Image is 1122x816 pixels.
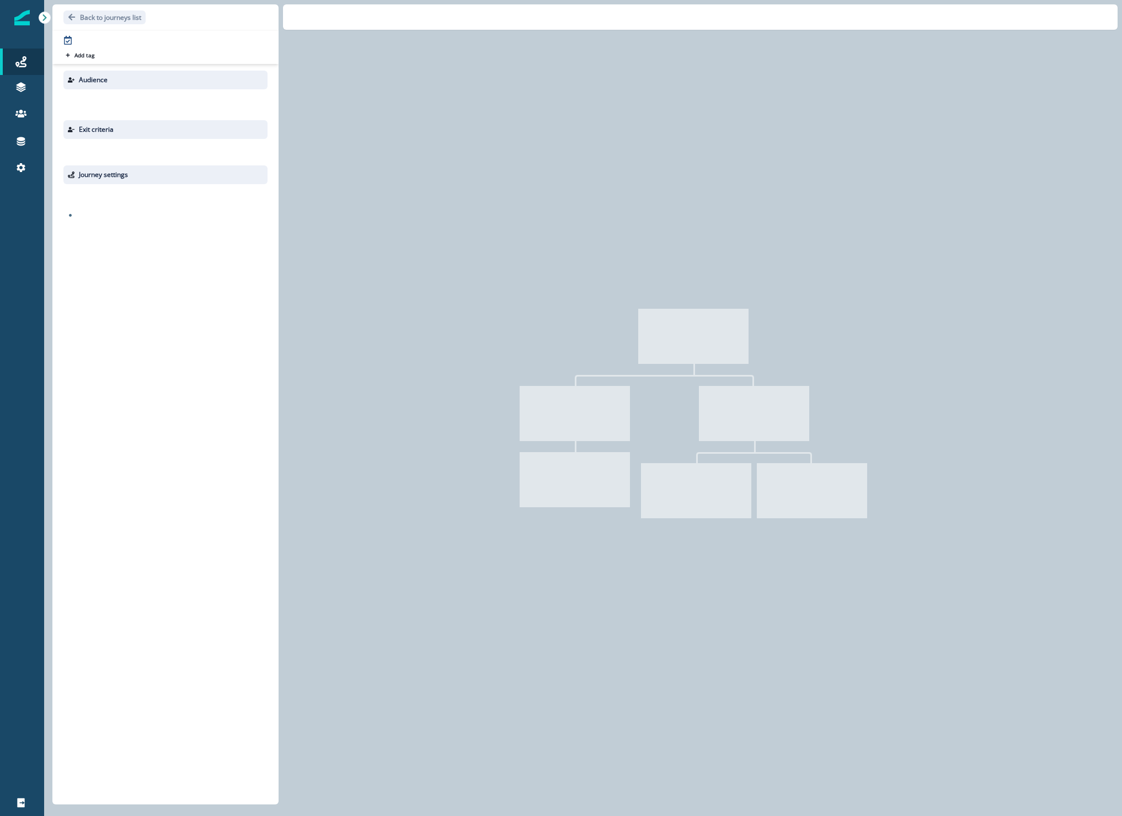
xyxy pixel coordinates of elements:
[14,10,30,25] img: Inflection
[79,75,108,85] p: Audience
[80,13,141,22] p: Back to journeys list
[63,10,146,24] button: Go back
[74,52,94,58] p: Add tag
[79,125,114,135] p: Exit criteria
[63,51,97,60] button: Add tag
[79,170,128,180] p: Journey settings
